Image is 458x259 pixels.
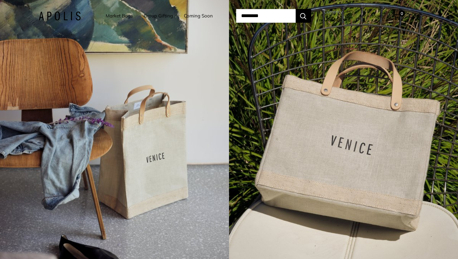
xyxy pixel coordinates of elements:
[409,12,420,19] span: Cart
[184,12,213,20] a: Coming Soon
[106,12,133,20] a: Market Bags
[398,10,405,16] span: 0
[144,12,173,20] a: Group Gifting
[324,16,340,22] span: USD $
[360,12,382,20] a: My Account
[393,11,420,21] a: 0 Cart
[296,9,311,23] button: Search
[324,14,346,24] button: USD $
[236,9,296,23] input: Search...
[39,12,81,21] img: Apolis
[324,7,346,16] span: Currency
